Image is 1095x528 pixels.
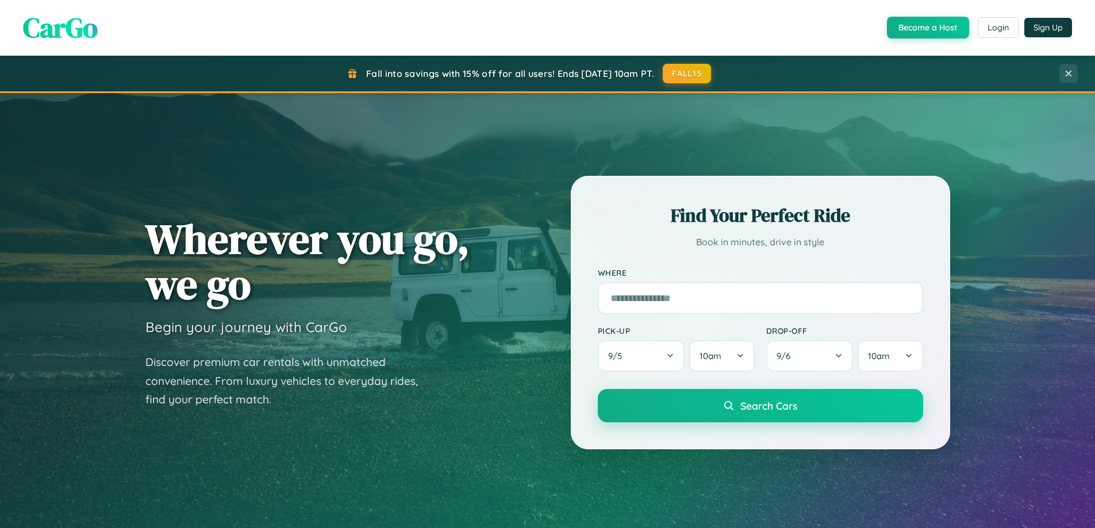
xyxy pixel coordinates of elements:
[740,399,797,412] span: Search Cars
[23,9,98,47] span: CarGo
[598,268,923,278] label: Where
[663,64,711,83] button: FALL15
[766,340,854,372] button: 9/6
[700,350,721,361] span: 10am
[868,350,890,361] span: 10am
[598,203,923,228] h2: Find Your Perfect Ride
[598,326,755,336] label: Pick-up
[598,340,685,372] button: 9/5
[598,234,923,250] p: Book in minutes, drive in style
[608,350,628,361] span: 9 / 5
[145,318,347,336] h3: Begin your journey with CarGo
[1024,18,1072,37] button: Sign Up
[145,216,470,307] h1: Wherever you go, we go
[145,353,433,409] p: Discover premium car rentals with unmatched convenience. From luxury vehicles to everyday rides, ...
[887,17,969,38] button: Become a Host
[366,68,654,79] span: Fall into savings with 15% off for all users! Ends [DATE] 10am PT.
[858,340,923,372] button: 10am
[777,350,796,361] span: 9 / 6
[689,340,754,372] button: 10am
[978,17,1019,38] button: Login
[598,389,923,422] button: Search Cars
[766,326,923,336] label: Drop-off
